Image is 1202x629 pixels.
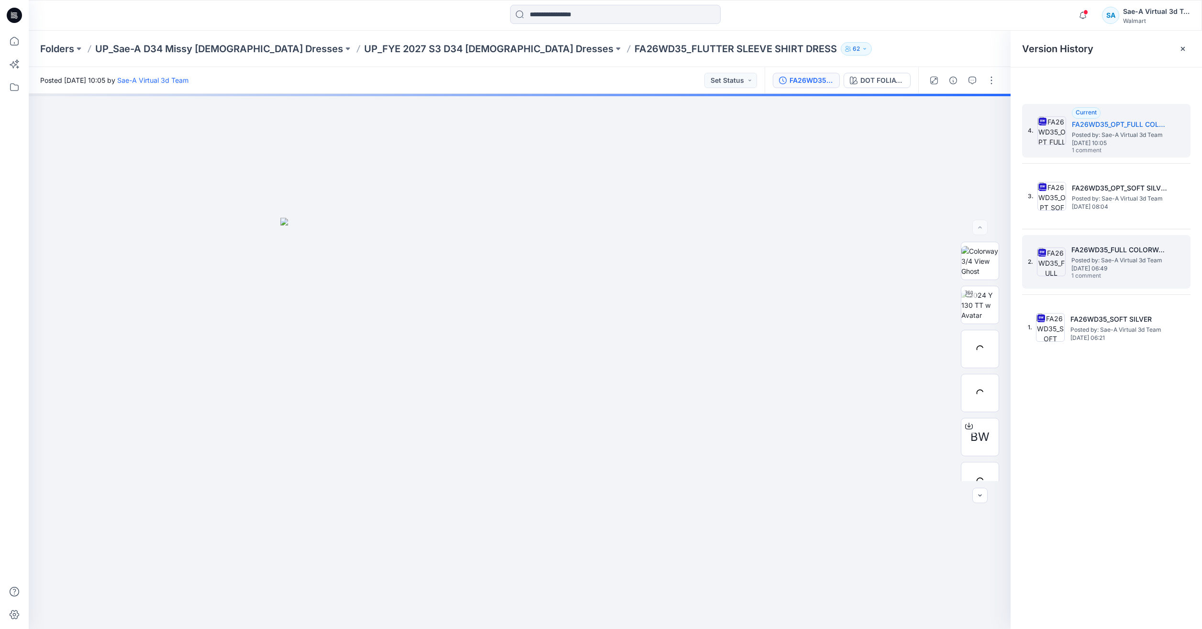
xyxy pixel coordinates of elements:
[1028,323,1032,332] span: 1.
[1071,272,1138,280] span: 1 comment
[853,44,860,54] p: 62
[1071,244,1167,256] h5: FA26WD35_FULL COLORWAYS
[1072,130,1168,140] span: Posted by: Sae-A Virtual 3d Team
[946,73,961,88] button: Details
[1037,116,1066,145] img: FA26WD35_OPT_FULL COLORWAYS
[1071,265,1167,272] span: [DATE] 06:49
[95,42,343,56] a: UP_Sae-A D34 Missy [DEMOGRAPHIC_DATA] Dresses
[1037,247,1066,276] img: FA26WD35_FULL COLORWAYS
[117,76,189,84] a: Sae-A Virtual 3d Team
[634,42,837,56] p: FA26WD35_FLUTTER SLEEVE SHIRT DRESS
[790,75,834,86] div: FA26WD35_OPT_FULL COLORWAYS
[1028,126,1034,135] span: 4.
[1072,147,1139,155] span: 1 comment
[1070,325,1166,335] span: Posted by: Sae-A Virtual 3d Team
[1072,182,1168,194] h5: FA26WD35_OPT_SOFT SILVER
[1070,314,1166,325] h5: FA26WD35_SOFT SILVER
[773,73,840,88] button: FA26WD35_OPT_FULL COLORWAYS
[1123,17,1190,24] div: Walmart
[1028,258,1033,266] span: 2.
[1072,140,1168,146] span: [DATE] 10:05
[1071,256,1167,265] span: Posted by: Sae-A Virtual 3d Team
[1037,182,1066,211] img: FA26WD35_OPT_SOFT SILVER
[40,75,189,85] span: Posted [DATE] 10:05 by
[1072,203,1168,210] span: [DATE] 08:04
[841,42,872,56] button: 62
[1123,6,1190,17] div: Sae-A Virtual 3d Team
[961,290,999,320] img: 2024 Y 130 TT w Avatar
[961,246,999,276] img: Colorway 3/4 View Ghost
[1070,335,1166,341] span: [DATE] 06:21
[1028,192,1034,201] span: 3.
[40,42,74,56] a: Folders
[1072,119,1168,130] h5: FA26WD35_OPT_FULL COLORWAYS
[1179,45,1187,53] button: Close
[1076,109,1097,116] span: Current
[1102,7,1119,24] div: SA
[1036,313,1065,342] img: FA26WD35_SOFT SILVER
[280,218,759,629] img: eyJhbGciOiJIUzI1NiIsImtpZCI6IjAiLCJzbHQiOiJzZXMiLCJ0eXAiOiJKV1QifQ.eyJkYXRhIjp7InR5cGUiOiJzdG9yYW...
[1072,194,1168,203] span: Posted by: Sae-A Virtual 3d Team
[860,75,904,86] div: DOT FOLIAGE index CC4
[1022,43,1093,55] span: Version History
[364,42,613,56] a: UP_FYE 2027 S3 D34 [DEMOGRAPHIC_DATA] Dresses
[970,428,990,446] span: BW
[844,73,911,88] button: DOT FOLIAGE index CC4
